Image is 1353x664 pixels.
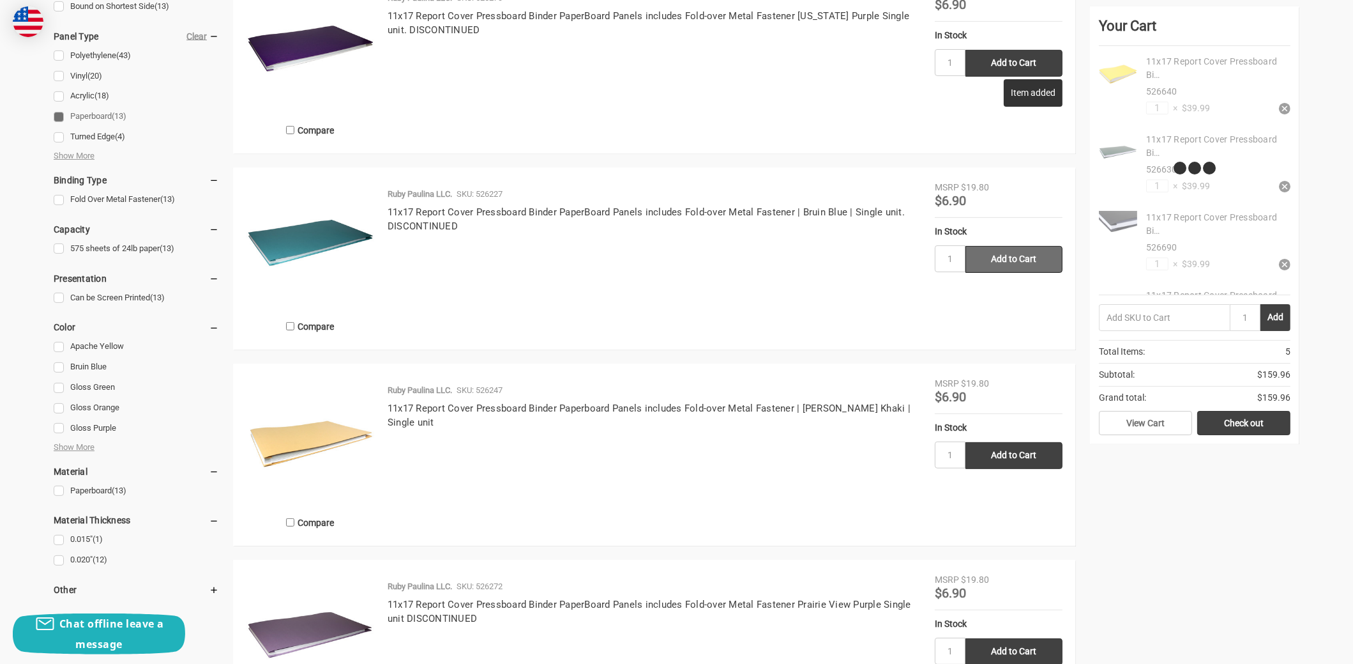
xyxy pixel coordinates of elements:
[935,181,959,194] div: MSRP
[388,10,909,36] a: 11x17 Report Cover Pressboard Binder PaperBoard Panels includes Fold-over Metal Fastener [US_STAT...
[54,173,219,188] h5: Binding Type
[54,320,219,335] h5: Color
[1004,79,1062,107] div: Item added
[935,421,1062,435] div: In Stock
[1168,102,1177,115] span: ×
[54,552,219,569] a: 0.020"
[116,50,131,60] span: (43)
[155,1,169,11] span: (13)
[150,293,165,302] span: (13)
[1146,242,1177,252] span: 526690
[160,243,174,253] span: (13)
[54,150,94,162] span: Show More
[54,222,219,237] h5: Capacity
[1099,55,1137,93] img: 11x17 Report Cover Pressboard Binder Poly Panels Includes Fold-over Metal Fasteners Yellow Packag...
[935,617,1062,631] div: In Stock
[1099,391,1146,405] span: Grand total:
[1177,102,1210,115] span: $39.99
[54,108,219,125] a: Paperboard
[54,464,219,479] h5: Material
[54,240,219,258] a: 575 sheets of 24lb paper
[246,316,374,337] label: Compare
[1099,211,1137,234] img: 11x17 Report Cover Pressboard Binder Poly Panels Includes Fold-over Metal Fasteners Multicolor Pa...
[1248,629,1353,664] iframe: Google Customer Reviews
[13,614,185,654] button: Chat offline leave a message
[1146,86,1177,97] span: 526640
[93,534,103,544] span: (1)
[965,50,1062,77] input: Add to Cart
[1099,289,1137,327] img: 11x17 Report Cover Pressboard Binder Poly Panels Includes Fold-over Metal Fasteners Red Package of 6
[54,271,219,286] h5: Presentation
[388,384,452,397] p: Ruby Paulina LLC.
[1168,258,1177,271] span: ×
[1099,345,1145,359] span: Total Items:
[1285,345,1290,359] span: 5
[935,389,966,405] span: $6.90
[54,359,219,376] a: Bruin Blue
[54,399,219,417] a: Gloss Orange
[1146,56,1277,80] a: 11x17 Report Cover Pressboard Bi…
[54,128,219,146] a: Turned Edge
[94,91,109,100] span: (18)
[961,378,989,389] span: $19.80
[457,384,503,397] p: SKU: 526247
[54,483,219,500] a: Paperboard
[59,617,164,651] span: Chat offline leave a message
[935,29,1062,42] div: In Stock
[935,225,1062,238] div: In Stock
[961,575,989,585] span: $19.80
[1099,304,1230,331] input: Add SKU to Cart
[54,88,219,105] a: Acrylic
[115,132,125,141] span: (4)
[457,580,503,593] p: SKU: 526272
[54,513,219,528] h5: Material Thickness
[93,555,107,564] span: (12)
[965,442,1062,469] input: Add to Cart
[54,531,219,548] a: 0.015"
[1146,134,1277,158] a: 11x17 Report Cover Pressboard Bi…
[935,193,966,208] span: $6.90
[1146,212,1277,236] a: 11x17 Report Cover Pressboard Bi…
[1099,411,1192,435] a: View Cart
[112,486,126,495] span: (13)
[457,188,503,201] p: SKU: 526227
[54,29,219,44] h5: Panel Type
[13,6,43,37] img: duty and tax information for United States
[1197,411,1290,435] a: Check out
[1146,164,1177,174] span: 526630
[112,111,126,121] span: (13)
[1099,368,1135,382] span: Subtotal:
[388,188,452,201] p: Ruby Paulina LLC.
[935,377,959,390] div: MSRP
[961,182,989,192] span: $19.80
[388,403,911,429] a: 11x17 Report Cover Pressboard Binder Paperboard Panels includes Fold-over Metal Fastener | [PERSO...
[1260,304,1290,331] button: Add
[87,71,102,81] span: (20)
[1168,180,1177,193] span: ×
[54,420,219,437] a: Gloss Purple
[388,580,452,593] p: Ruby Paulina LLC.
[54,68,219,85] a: Vinyl
[160,194,175,204] span: (13)
[1146,290,1277,314] a: 11x17 Report Cover Pressboard Bi…
[54,191,219,208] a: Fold Over Metal Fastener
[286,518,294,527] input: Compare
[935,585,966,601] span: $6.90
[286,322,294,330] input: Compare
[1177,258,1210,271] span: $39.99
[246,512,374,533] label: Compare
[54,338,219,355] a: Apache Yellow
[246,120,374,141] label: Compare
[54,47,219,65] a: Polyethylene
[286,126,294,134] input: Compare
[1257,391,1290,405] span: $159.96
[1099,15,1290,46] div: Your Cart
[54,441,94,454] span: Show More
[54,582,219,598] h5: Other
[246,181,374,309] img: 11x17 Report Cover Pressboard Binder PaperBoard Panels includes Fold-over Metal Fastener | Bruin ...
[246,377,374,505] img: 11x17 Report Cover Pressboard Binder Paperboard Panels includes Fold-over Metal Fastener | Woffor...
[54,290,219,307] a: Can be Screen Printed
[388,206,905,233] a: 11x17 Report Cover Pressboard Binder PaperBoard Panels includes Fold-over Metal Fastener | Bruin ...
